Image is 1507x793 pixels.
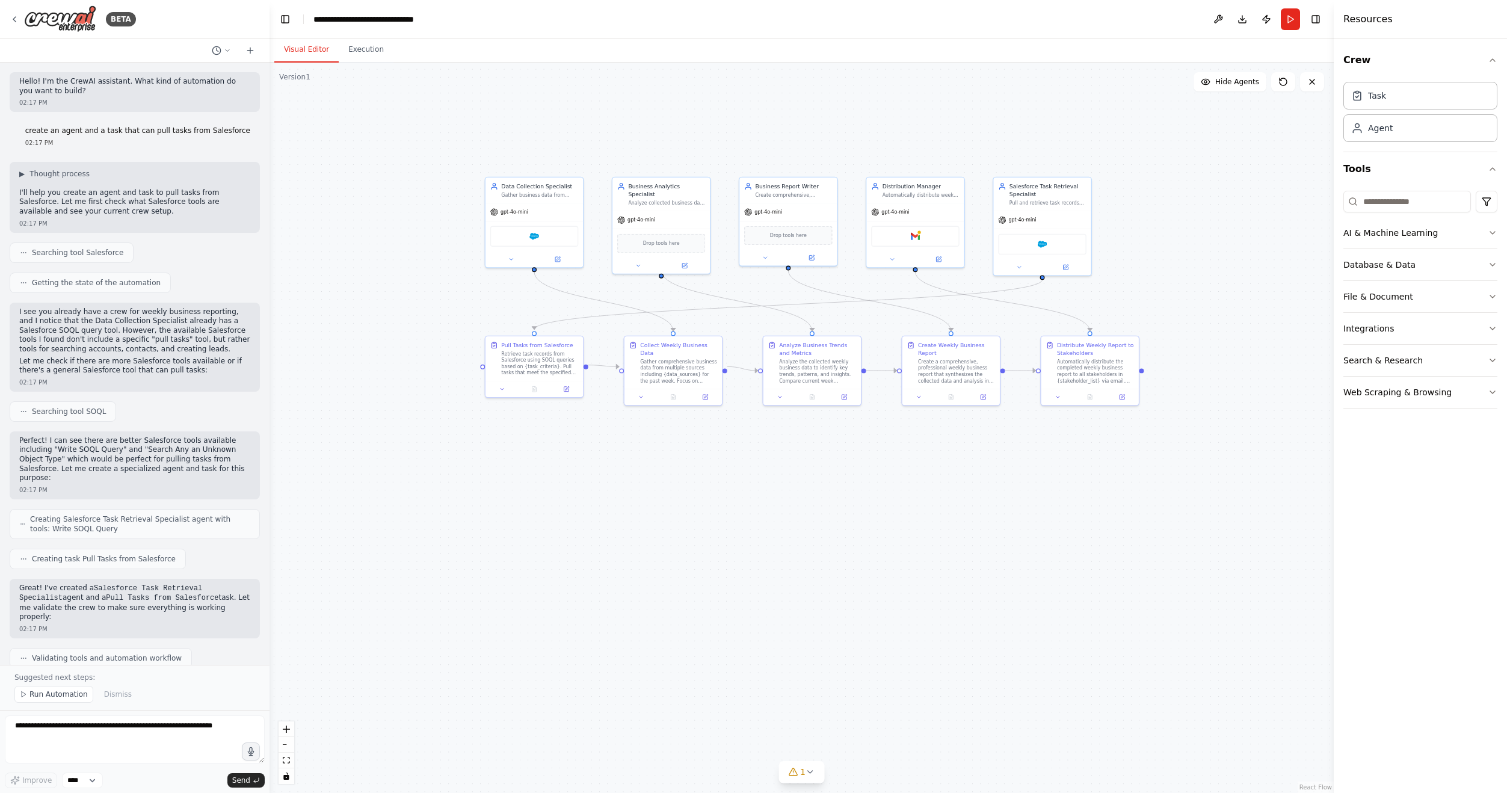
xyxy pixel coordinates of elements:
p: I'll help you create an agent and task to pull tasks from Salesforce. Let me first check what Sal... [19,188,250,217]
div: Distribute Weekly Report to StakeholdersAutomatically distribute the completed weekly business re... [1040,336,1139,406]
span: Hide Agents [1215,77,1259,87]
span: Drop tools here [643,239,680,247]
div: Distribute Weekly Report to Stakeholders [1057,341,1134,357]
p: Let me check if there are more Salesforce tools available or if there's a general Salesforce tool... [19,357,250,375]
button: Open in side panel [535,255,580,264]
button: Database & Data [1343,249,1497,280]
g: Edge from 89826c3f-5ce9-4049-981e-51df0d944d52 to 94b5a58d-6404-4ec3-8ea5-12eec70e251d [530,272,677,332]
div: Agent [1368,122,1393,134]
g: Edge from 59fe0559-5327-41fd-9377-18ad4df4b544 to 89244c36-f76c-4eb2-a234-92e4a8beb84f [866,366,897,374]
span: Searching tool Salesforce [32,248,123,258]
button: Open in side panel [916,255,961,264]
p: Great! I've created a agent and a task. Let me validate the crew to make sure everything is worki... [19,584,250,622]
button: No output available [517,384,551,394]
p: I see you already have a crew for weekly business reporting, and I notice that the Data Collectio... [19,307,250,354]
button: Click to speak your automation idea [242,742,260,761]
button: Open in side panel [789,253,834,262]
span: Drop tools here [770,232,807,239]
div: Automatically distribute the completed weekly business report to all stakeholders in {stakeholder... [1057,359,1134,384]
button: Hide Agents [1194,72,1266,91]
span: Getting the state of the automation [32,278,161,288]
button: Visual Editor [274,37,339,63]
g: Edge from 94b5a58d-6404-4ec3-8ea5-12eec70e251d to 59fe0559-5327-41fd-9377-18ad4df4b544 [727,363,758,375]
button: Web Scraping & Browsing [1343,377,1497,408]
div: Data Collection Specialist [501,182,578,190]
g: Edge from 89244c36-f76c-4eb2-a234-92e4a8beb84f to 48705596-7d08-412d-ada7-0faaf4d85ece [1005,366,1036,374]
div: Business Analytics SpecialistAnalyze collected business data to identify key metrics, trends, pat... [612,177,711,274]
div: Business Report WriterCreate comprehensive, professional weekly business reports highlighting key... [739,177,838,267]
span: Dismiss [104,690,132,699]
div: Data Collection SpecialistGather business data from multiple sources including {data_sources} foc... [485,177,584,268]
button: Open in side panel [553,384,580,394]
button: Start a new chat [241,43,260,58]
div: Gather comprehensive business data from multiple sources including {data_sources} for the past we... [640,359,717,384]
div: Analyze Business Trends and Metrics [779,341,856,357]
button: Hide left sidebar [277,11,294,28]
div: Create a comprehensive, professional weekly business report that synthesizes the collected data a... [918,359,995,384]
button: No output available [1073,392,1107,402]
button: Open in side panel [830,392,857,402]
span: Searching tool SOQL [32,407,106,416]
span: Creating task Pull Tasks from Salesforce [32,554,176,564]
div: Salesforce Task Retrieval SpecialistPull and retrieve task records from Salesforce using SOQL que... [993,177,1092,276]
span: gpt-4o-mini [1008,217,1036,223]
button: No output available [934,392,968,402]
div: 02:17 PM [19,378,250,387]
button: ▶Thought process [19,169,90,179]
span: gpt-4o-mini [501,209,528,215]
p: Hello! I'm the CrewAI assistant. What kind of automation do you want to build? [19,77,250,96]
div: Create Weekly Business Report [918,341,995,357]
button: Integrations [1343,313,1497,344]
span: 1 [800,766,806,778]
div: Pull Tasks from Salesforce [501,341,573,349]
button: Open in side panel [1108,392,1135,402]
g: Edge from b6d886af-63d8-4355-b257-e440cfe477b3 to 48705596-7d08-412d-ada7-0faaf4d85ece [911,272,1094,332]
span: gpt-4o-mini [627,217,655,223]
span: Run Automation [29,690,88,699]
button: toggle interactivity [279,768,294,784]
button: File & Document [1343,281,1497,312]
div: Create comprehensive, professional weekly business reports highlighting key metrics, trends, and ... [756,192,833,199]
span: gpt-4o-mini [881,209,909,215]
img: Logo [24,5,96,32]
span: Improve [22,776,52,785]
div: BETA [106,12,136,26]
button: Open in side panel [1043,262,1088,272]
div: Analyze collected business data to identify key metrics, trends, patterns, and insights for {busi... [628,200,705,206]
div: 02:17 PM [19,219,250,228]
button: Open in side panel [969,392,996,402]
span: Thought process [29,169,90,179]
div: Retrieve task records from Salesforce using SOQL queries based on {task_criteria}. Pull tasks tha... [501,351,578,376]
button: Open in side panel [662,261,707,271]
div: Automatically distribute weekly business reports to {stakeholder_list} via email every [DATE] mor... [883,192,960,199]
div: Task [1368,90,1386,102]
button: zoom in [279,721,294,737]
button: Search & Research [1343,345,1497,376]
button: Dismiss [98,686,138,703]
p: Suggested next steps: [14,673,255,682]
div: Gather business data from multiple sources including {data_sources} focusing on {key_metrics} and... [501,192,578,199]
span: gpt-4o-mini [754,209,782,215]
button: No output available [656,392,690,402]
div: Create Weekly Business ReportCreate a comprehensive, professional weekly business report that syn... [901,336,1000,406]
div: Analyze the collected weekly business data to identify key trends, patterns, and insights. Compar... [779,359,856,384]
div: 02:17 PM [19,98,250,107]
img: Gmail [911,232,920,241]
div: React Flow controls [279,721,294,784]
button: 1 [778,761,825,783]
img: Salesforce [529,232,539,241]
div: 02:17 PM [19,625,250,634]
div: Collect Weekly Business Data [640,341,717,357]
button: Switch to previous chat [207,43,236,58]
span: ▶ [19,169,25,179]
div: Salesforce Task Retrieval Specialist [1009,182,1086,198]
img: Salesforce [1038,239,1047,249]
h4: Resources [1343,12,1393,26]
button: Tools [1343,152,1497,186]
g: Edge from 1c5224ba-a274-4b47-af17-3bbbb133b9f3 to 59fe0559-5327-41fd-9377-18ad4df4b544 [658,270,816,331]
button: Execution [339,37,393,63]
button: zoom out [279,737,294,753]
button: Send [227,773,265,788]
button: AI & Machine Learning [1343,217,1497,248]
div: 02:17 PM [19,486,250,495]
